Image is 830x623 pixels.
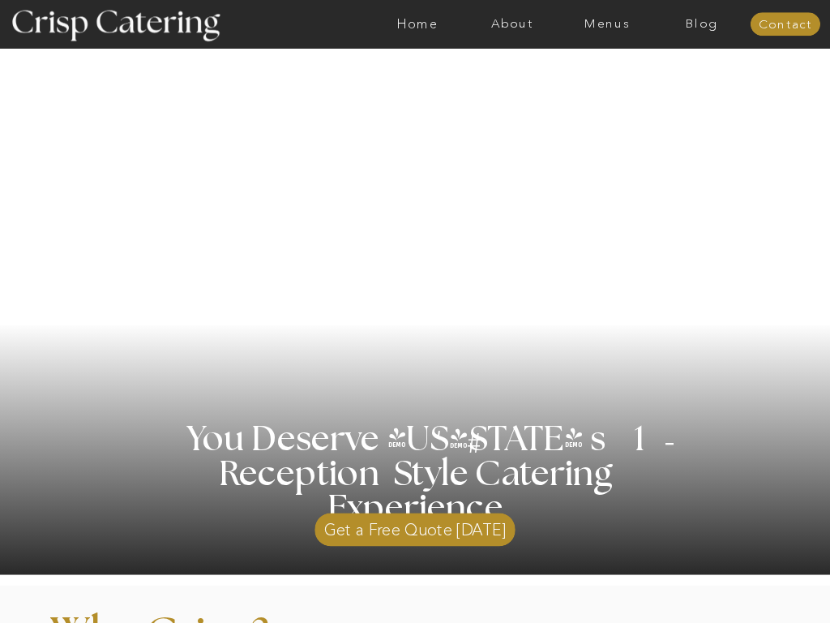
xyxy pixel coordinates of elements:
[559,17,654,31] a: Menus
[370,17,465,31] a: Home
[668,542,830,623] iframe: podium webchat widget bubble
[411,423,468,458] h3: '
[436,430,515,470] h3: #
[314,506,515,546] a: Get a Free Quote [DATE]
[464,17,559,31] a: About
[751,18,820,32] a: Contact
[654,17,749,31] a: Blog
[554,258,830,562] iframe: podium webchat widget prompt
[138,423,693,526] h1: You Deserve [US_STATE] s 1 Reception Style Catering Experience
